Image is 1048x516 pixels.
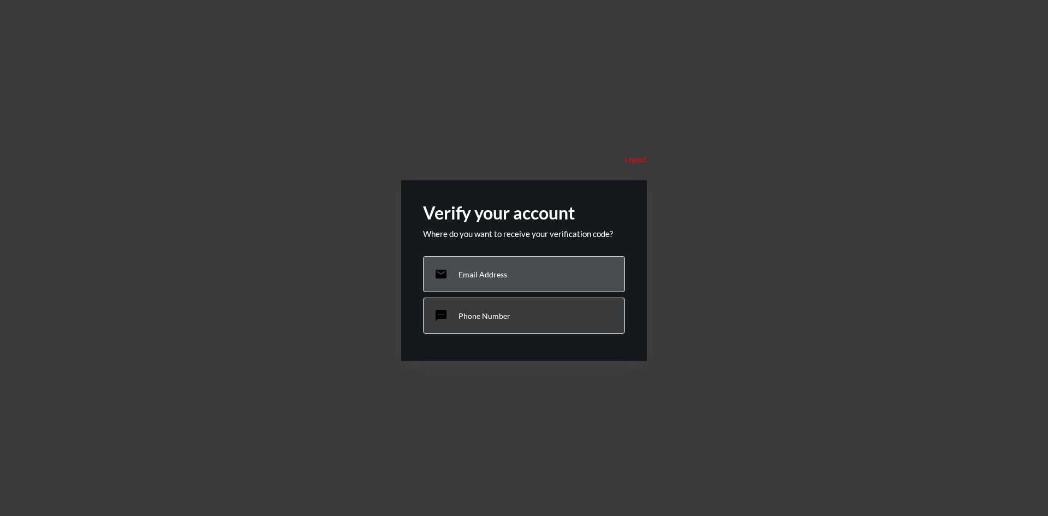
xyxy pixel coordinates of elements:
h2: Verify your account [423,202,625,223]
p: Phone Number [458,311,510,321]
p: Email Address [458,270,507,279]
p: Where do you want to receive your verification code? [423,229,625,239]
mat-icon: email [434,268,448,281]
p: Logout [625,155,647,164]
mat-icon: sms [434,309,448,322]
